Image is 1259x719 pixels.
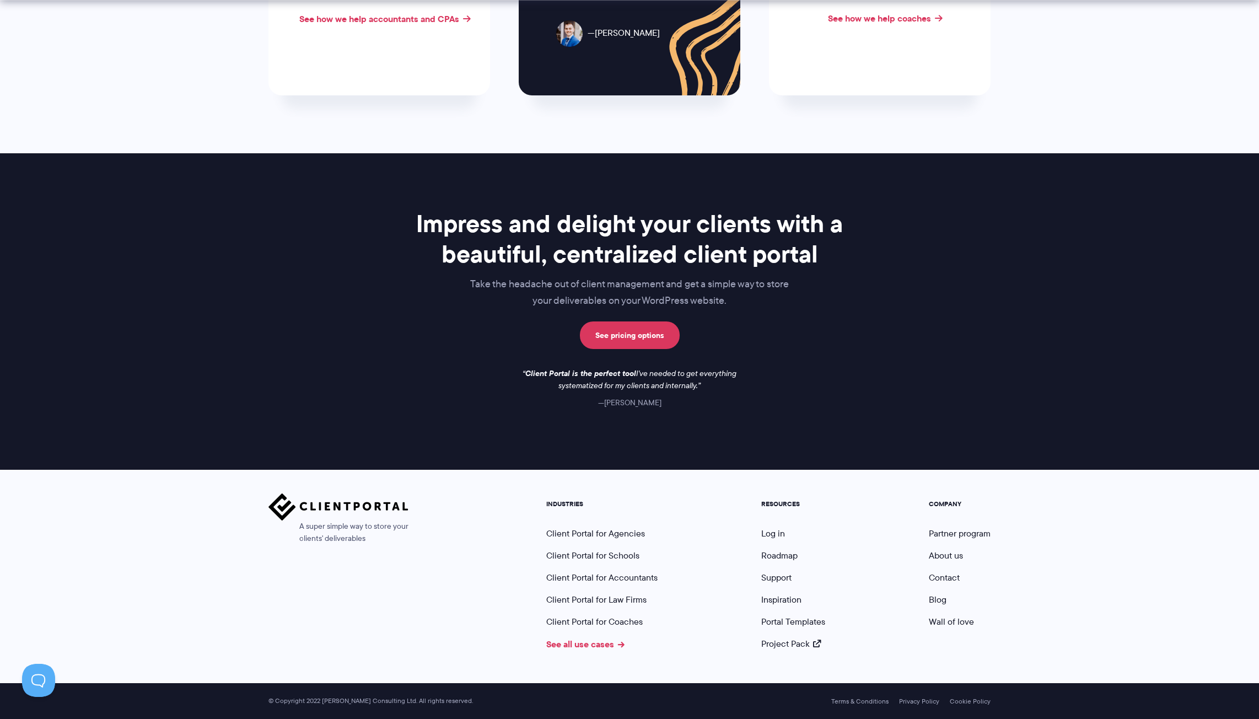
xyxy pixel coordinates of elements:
[268,521,408,545] span: A super simple way to store your clients' deliverables
[546,571,658,584] a: Client Portal for Accountants
[546,593,647,606] a: Client Portal for Law Firms
[525,367,636,379] strong: Client Portal is the perfect tool
[761,500,825,508] h5: RESOURCES
[761,593,801,606] a: Inspiration
[22,664,55,697] iframe: Toggle Customer Support
[598,397,661,408] cite: [PERSON_NAME]
[761,637,821,650] a: Project Pack
[929,527,991,540] a: Partner program
[929,593,946,606] a: Blog
[410,208,849,270] h2: Impress and delight your clients with a beautiful, centralized client portal
[580,321,680,349] a: See pricing options
[929,571,960,584] a: Contact
[831,697,889,705] a: Terms & Conditions
[761,615,825,628] a: Portal Templates
[761,549,798,562] a: Roadmap
[263,697,478,705] span: © Copyright 2022 [PERSON_NAME] Consulting Ltd. All rights reserved.
[929,500,991,508] h5: COMPANY
[546,527,645,540] a: Client Portal for Agencies
[546,615,643,628] a: Client Portal for Coaches
[828,12,931,25] a: See how we help coaches
[950,697,991,705] a: Cookie Policy
[514,368,745,392] p: I've needed to get everything systematized for my clients and internally.
[761,527,785,540] a: Log in
[929,615,974,628] a: Wall of love
[546,549,639,562] a: Client Portal for Schools
[588,25,660,41] span: [PERSON_NAME]
[761,571,792,584] a: Support
[929,549,963,562] a: About us
[410,276,849,309] p: Take the headache out of client management and get a simple way to store your deliverables on you...
[299,12,459,25] a: See how we help accountants and CPAs
[546,637,625,651] a: See all use cases
[899,697,939,705] a: Privacy Policy
[546,500,658,508] h5: INDUSTRIES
